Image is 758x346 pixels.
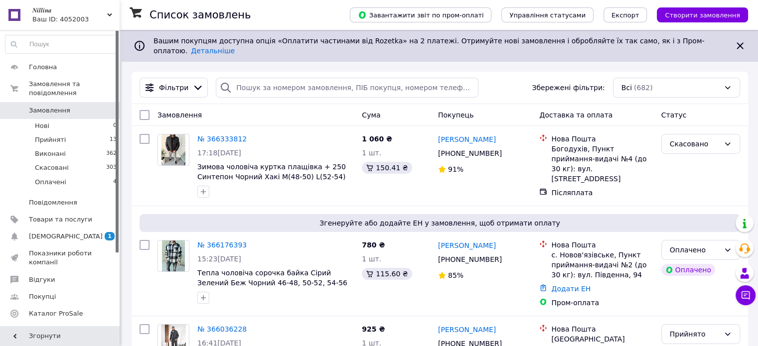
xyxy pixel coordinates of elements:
[159,83,188,93] span: Фільтри
[105,232,115,240] span: 1
[448,165,463,173] span: 91%
[501,7,594,22] button: Управління статусами
[32,15,120,24] div: Ваш ID: 4052003
[611,11,639,19] span: Експорт
[35,121,49,130] span: Нові
[551,134,653,144] div: Нова Пошта
[647,10,748,18] a: Створити замовлення
[634,84,653,92] span: (682)
[29,106,70,115] span: Замовлення
[551,250,653,280] div: с. Новов'язівське, Пункт приймання-видачі №2 (до 30 кг): вул. Південна, 94
[197,135,247,143] a: № 366333812
[29,198,77,207] span: Повідомлення
[362,149,381,157] span: 1 шт.
[438,111,473,119] span: Покупець
[35,149,66,158] span: Виконані
[157,240,189,272] a: Фото товару
[670,244,720,255] div: Оплачено
[113,121,117,130] span: 0
[665,11,740,19] span: Створити замовлення
[29,63,57,72] span: Головна
[539,111,612,119] span: Доставка та оплата
[197,325,247,333] a: № 366036228
[197,163,346,181] a: Зимова чоловіча куртка плащівка + 250 Синтепон Чорний Хакі M(48-50) L(52-54)
[153,37,704,55] span: Вашим покупцям доступна опція «Оплатити частинами від Rozetka» на 2 платежі. Отримуйте нові замов...
[35,135,66,144] span: Прийняті
[551,144,653,184] div: Богодухів, Пункт приймання-видачі №4 (до 30 кг): вул. [STREET_ADDRESS]
[362,135,392,143] span: 1 060 ₴
[670,329,720,340] div: Прийнято
[532,83,605,93] span: Збережені фільтри:
[29,80,120,98] span: Замовлення та повідомлення
[657,7,748,22] button: Створити замовлення
[604,7,647,22] button: Експорт
[551,188,653,198] div: Післяплата
[551,298,653,308] div: Пром-оплата
[110,135,117,144] span: 13
[197,149,241,157] span: 17:18[DATE]
[362,325,385,333] span: 925 ₴
[621,83,632,93] span: Всі
[161,134,185,165] img: Фото товару
[551,324,653,334] div: Нова Пошта
[157,111,202,119] span: Замовлення
[362,241,385,249] span: 780 ₴
[661,111,687,119] span: Статус
[162,240,185,271] img: Фото товару
[551,240,653,250] div: Нова Пошта
[197,269,347,297] a: Тепла чоловіча сорочка байка Сірий Зелений Беж Чорний 46-48, 50-52, 54-56 Сірий, 54-56
[106,149,117,158] span: 362
[350,7,491,22] button: Завантажити звіт по пром-оплаті
[216,78,478,98] input: Пошук за номером замовлення, ПІБ покупця, номером телефону, Email, номером накладної
[29,215,92,224] span: Товари та послуги
[438,325,496,335] a: [PERSON_NAME]
[509,11,586,19] span: Управління статусами
[670,138,720,149] div: Скасовано
[448,271,463,279] span: 85%
[5,35,117,53] input: Пошук
[436,146,504,160] div: [PHONE_NUMBER]
[29,232,103,241] span: [DEMOGRAPHIC_DATA]
[29,249,92,267] span: Показники роботи компанії
[436,252,504,266] div: [PHONE_NUMBER]
[157,134,189,166] a: Фото товару
[362,255,381,263] span: 1 шт.
[197,255,241,263] span: 15:23[DATE]
[661,264,715,276] div: Оплачено
[150,9,251,21] h1: Список замовлень
[144,218,736,228] span: Згенеруйте або додайте ЕН у замовлення, щоб отримати оплату
[29,275,55,284] span: Відгуки
[438,134,496,144] a: [PERSON_NAME]
[29,292,56,301] span: Покупці
[191,47,235,55] a: Детальніше
[32,6,107,15] span: 𝑵𝒊𝒍𝒍𝒊𝒏𝒂
[35,178,66,187] span: Оплачені
[362,268,412,280] div: 115.60 ₴
[113,178,117,187] span: 4
[29,309,83,318] span: Каталог ProSale
[362,162,412,174] div: 150.41 ₴
[35,163,69,172] span: Скасовані
[438,240,496,250] a: [PERSON_NAME]
[736,285,756,305] button: Чат з покупцем
[106,163,117,172] span: 303
[362,111,380,119] span: Cума
[551,285,591,293] a: Додати ЕН
[197,241,247,249] a: № 366176393
[358,10,483,19] span: Завантажити звіт по пром-оплаті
